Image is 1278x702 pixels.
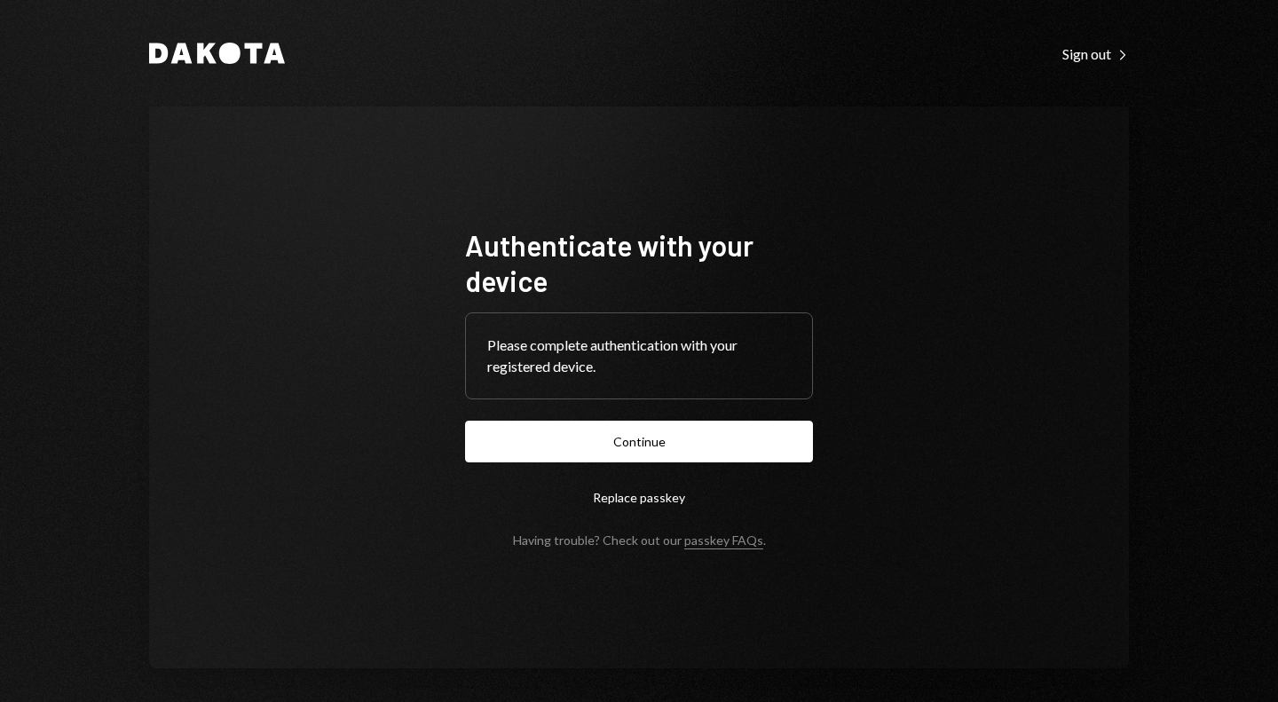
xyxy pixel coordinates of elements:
h1: Authenticate with your device [465,227,813,298]
div: Sign out [1062,45,1129,63]
button: Continue [465,421,813,462]
button: Replace passkey [465,477,813,518]
a: Sign out [1062,43,1129,63]
div: Having trouble? Check out our . [513,532,766,548]
a: passkey FAQs [684,532,763,549]
div: Please complete authentication with your registered device. [487,335,791,377]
